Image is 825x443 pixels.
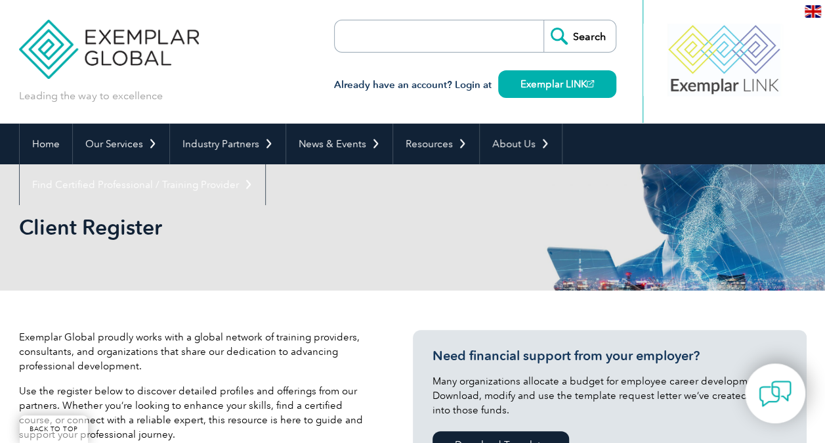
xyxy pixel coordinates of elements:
a: Industry Partners [170,124,286,164]
h3: Need financial support from your employer? [433,348,787,364]
a: Home [20,124,72,164]
a: About Us [480,124,562,164]
p: Leading the way to excellence [19,89,163,103]
a: Our Services [73,124,169,164]
a: Exemplar LINK [498,70,616,98]
img: en [805,5,821,18]
a: BACK TO TOP [20,415,88,443]
img: open_square.png [587,80,594,87]
p: Exemplar Global proudly works with a global network of training providers, consultants, and organ... [19,330,373,373]
h2: Client Register [19,217,570,238]
img: contact-chat.png [759,377,792,410]
p: Many organizations allocate a budget for employee career development. Download, modify and use th... [433,374,787,417]
a: Find Certified Professional / Training Provider [20,164,265,205]
a: Resources [393,124,479,164]
p: Use the register below to discover detailed profiles and offerings from our partners. Whether you... [19,384,373,442]
input: Search [543,20,616,52]
h3: Already have an account? Login at [334,77,616,93]
a: News & Events [286,124,392,164]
